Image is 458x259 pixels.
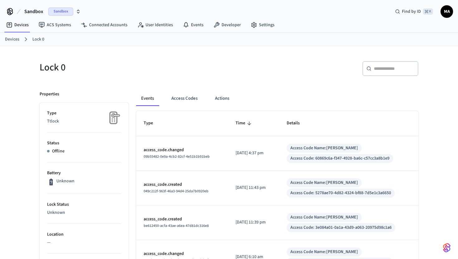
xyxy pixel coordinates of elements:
span: Sandbox [24,8,43,15]
p: Unknown [47,209,121,216]
p: Type [47,110,121,117]
div: Access Code Name: [PERSON_NAME] [290,145,358,151]
button: Access Codes [166,91,203,106]
span: Details [287,118,308,128]
div: Find by ID⌘ K [390,6,438,17]
h5: Lock 0 [40,61,225,74]
div: Access Code: 5278ae70-4d82-4324-bf88-7d5e1c3a6650 [290,190,391,196]
p: [DATE] 4:37 pm [236,150,271,156]
p: access_code.created [144,216,221,223]
a: User Identities [132,19,178,31]
div: Access Code Name: [PERSON_NAME] [290,214,358,221]
p: Offline [52,148,64,155]
p: [DATE] 11:43 pm [236,185,271,191]
div: Access Code: 3e084a01-0a1a-43d9-a063-20975d98c1a6 [290,224,392,231]
span: Time [236,118,253,128]
button: Actions [210,91,234,106]
p: Properties [40,91,59,98]
span: 09b55482-0e9a-4cb2-82cf-4e51b1b91beb [144,154,210,159]
div: Access Code: 60869c6a-f347-4928-ba6c-c57cc3a8b1e9 [290,155,389,162]
a: Devices [1,19,34,31]
span: be612450-acfa-43ae-a6ea-47d81dc316e8 [144,223,209,228]
p: Unknown [56,178,74,185]
a: Devices [5,36,19,43]
a: Connected Accounts [76,19,132,31]
a: ACS Systems [34,19,76,31]
p: access_code.created [144,181,221,188]
p: — [47,239,121,246]
p: Lock Status [47,201,121,208]
span: ⌘ K [423,8,433,15]
span: 049c212f-963f-46a3-94d4-25da7b0920eb [144,189,208,194]
span: MA [441,6,452,17]
div: Access Code Name: [PERSON_NAME] [290,180,358,186]
p: [DATE] 11:39 pm [236,219,271,226]
button: MA [441,5,453,18]
p: Battery [47,170,121,176]
p: Status [47,140,121,146]
p: access_code.changed [144,147,221,153]
span: Sandbox [48,7,73,16]
p: Location [47,231,121,238]
button: Events [136,91,159,106]
span: Find by ID [402,8,421,15]
span: Type [144,118,161,128]
a: Lock 0 [32,36,44,43]
a: Developer [208,19,246,31]
img: Placeholder Lock Image [106,110,121,126]
p: Ttlock [47,118,121,125]
a: Settings [246,19,279,31]
a: Events [178,19,208,31]
img: SeamLogoGradient.69752ec5.svg [443,243,451,253]
div: Access Code Name: [PERSON_NAME] [290,249,358,255]
div: ant example [136,91,418,106]
p: access_code.changed [144,251,221,257]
